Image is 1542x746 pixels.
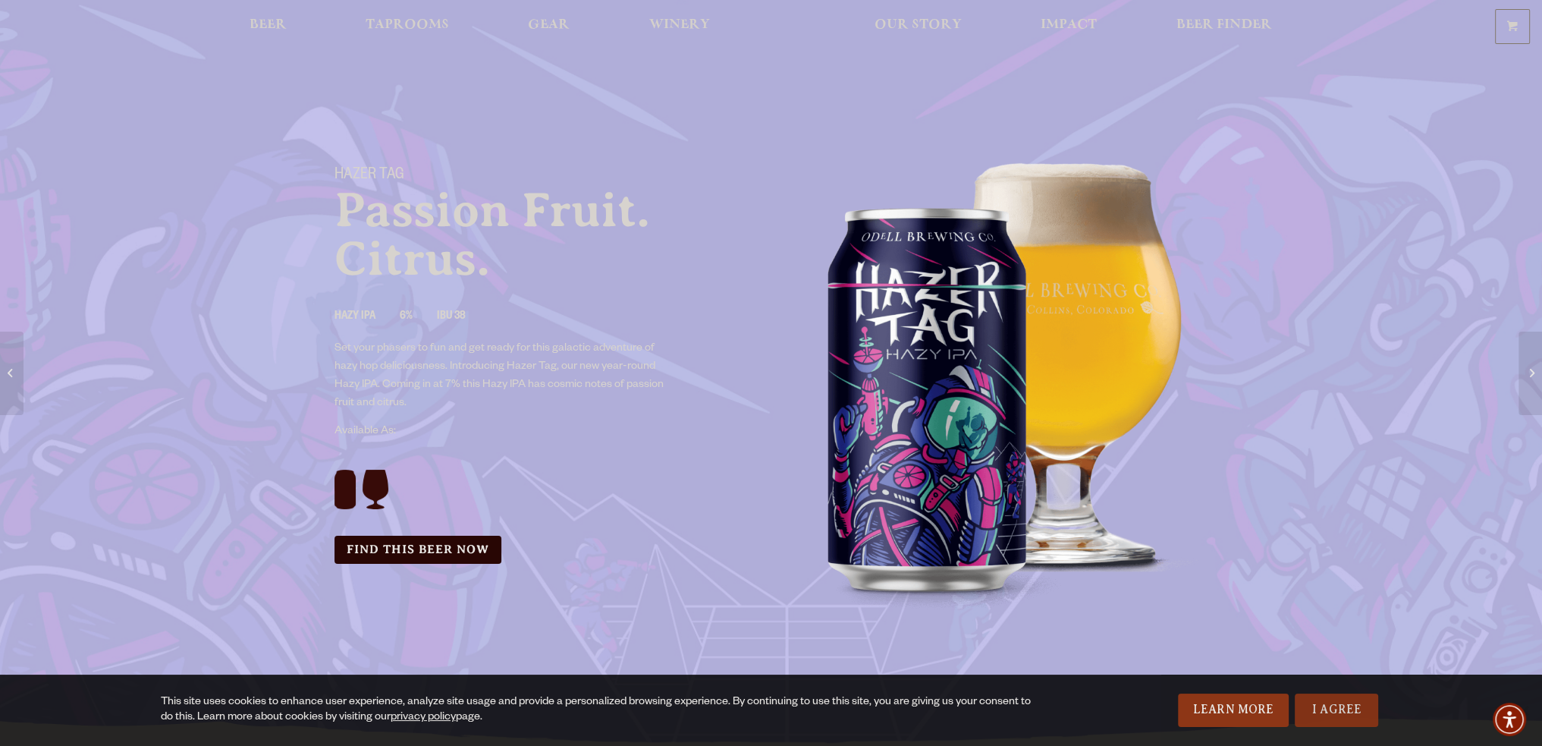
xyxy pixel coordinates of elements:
span: Beer [250,19,287,31]
a: Our Story [865,10,972,44]
a: Impact [1031,10,1107,44]
a: Winery [639,10,720,44]
li: 6% [400,307,437,327]
h1: Hazer Tag [334,166,753,186]
span: Taprooms [366,19,449,31]
span: Beer Finder [1176,19,1271,31]
li: Hazy IPA [334,307,400,327]
span: Gear [528,19,570,31]
li: IBU 38 [437,307,490,327]
p: Available As: [334,423,753,441]
span: Impact [1041,19,1097,31]
img: Image of can and pour [771,148,1226,643]
p: Set your phasers to fun and get ready for this galactic adventure of hazy hop deliciousness. Intr... [334,340,670,413]
a: I Agree [1295,694,1378,727]
span: Our Story [875,19,962,31]
a: Beer Finder [1166,10,1281,44]
p: Passion Fruit. Citrus. [334,186,753,283]
a: Gear [518,10,579,44]
a: Beer [240,10,297,44]
a: Taprooms [356,10,459,44]
div: This site uses cookies to enhance user experience, analyze site usage and provide a personalized ... [161,695,1041,726]
a: Odell Home [761,10,818,44]
a: Find this Beer Now [334,536,501,564]
span: Winery [649,19,710,31]
a: Learn More [1178,694,1289,727]
a: privacy policy [391,712,456,724]
div: Accessibility Menu [1493,703,1526,736]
